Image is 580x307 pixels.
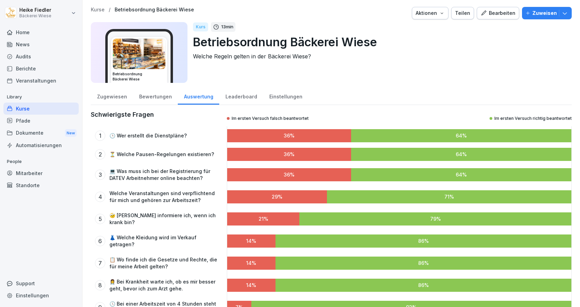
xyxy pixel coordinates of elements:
div: Support [3,277,79,289]
a: Mitarbeiter [3,167,79,179]
p: Betriebsordnung Bäckerei Wiese [193,33,566,51]
a: Einstellungen [3,289,79,301]
a: News [3,38,79,50]
a: DokumenteNew [3,127,79,140]
p: Bäckerei Wiese [19,13,51,18]
a: Betriebsordnung Bäckerei Wiese [115,7,194,13]
button: Aktionen [412,7,448,19]
div: 5 [95,214,105,224]
div: 2 [95,149,105,160]
div: New [65,129,77,137]
div: Kurs [193,22,208,31]
p: Welche Regeln gelten in der Bäckerei Wiese? [193,52,566,60]
a: Pfade [3,115,79,127]
a: Auswertung [178,87,219,105]
p: Im ersten Versuch richtig beantwortet [494,116,572,121]
a: Kurse [3,103,79,115]
div: 4 [95,192,105,202]
button: Teilen [451,7,474,19]
p: 🤕 [PERSON_NAME] informiere ich, wenn ich krank bin? [109,212,219,226]
h3: Betriebsordnung Bäckerei Wiese [113,71,166,82]
div: Teilen [455,9,470,17]
a: Bewertungen [133,87,178,105]
div: Bearbeiten [481,9,515,17]
p: ⏳ Welche Pausen-Regelungen existieren? [109,151,214,158]
a: Audits [3,50,79,63]
p: People [3,156,79,167]
p: 👩‍⚕️ Bei Krankheit warte ich, ob es mir besser geht, bevor ich zum Arzt gehe. [109,278,219,292]
p: 👗 Welche Kleidung wird im Verkauf getragen? [109,234,219,248]
a: Leaderboard [219,87,263,105]
a: Kurse [91,7,105,13]
p: 🕒 Wer erstellt die Dienstpläne? [109,132,187,139]
div: 3 [95,170,105,180]
p: Im ersten Versuch falsch beantwortet [232,116,309,121]
a: Veranstaltungen [3,75,79,87]
div: 7 [95,258,105,268]
div: Dokumente [3,127,79,140]
a: Standorte [3,179,79,191]
p: Welche Veranstaltungen sind verpflichtend für mich und gehören zur Arbeitszeit? [109,190,219,204]
img: gu3ie2mcpzjjhoj82okl79dd.png [113,39,165,69]
p: Zuweisen [532,9,557,17]
div: 6 [95,236,105,246]
a: Einstellungen [263,87,308,105]
div: 8 [95,280,105,290]
p: / [109,7,110,13]
p: Library [3,92,79,103]
div: Aktionen [416,9,445,17]
a: Home [3,26,79,38]
p: 📋 Wo finde ich die Gesetze und Rechte, die für meine Arbeit gelten? [109,256,219,270]
p: 13 min [221,23,233,30]
button: Bearbeiten [477,7,519,19]
a: Automatisierungen [3,139,79,151]
button: Zuweisen [522,7,572,19]
div: 1 [95,131,105,141]
h2: Schwierigste Fragen [91,111,154,119]
a: Berichte [3,63,79,75]
p: Heike Fiedler [19,7,51,13]
p: 💻 Was muss ich bei der Registrierung für DATEV Arbeitnehmer online beachten? [109,168,219,182]
a: Zugewiesen [91,87,133,105]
